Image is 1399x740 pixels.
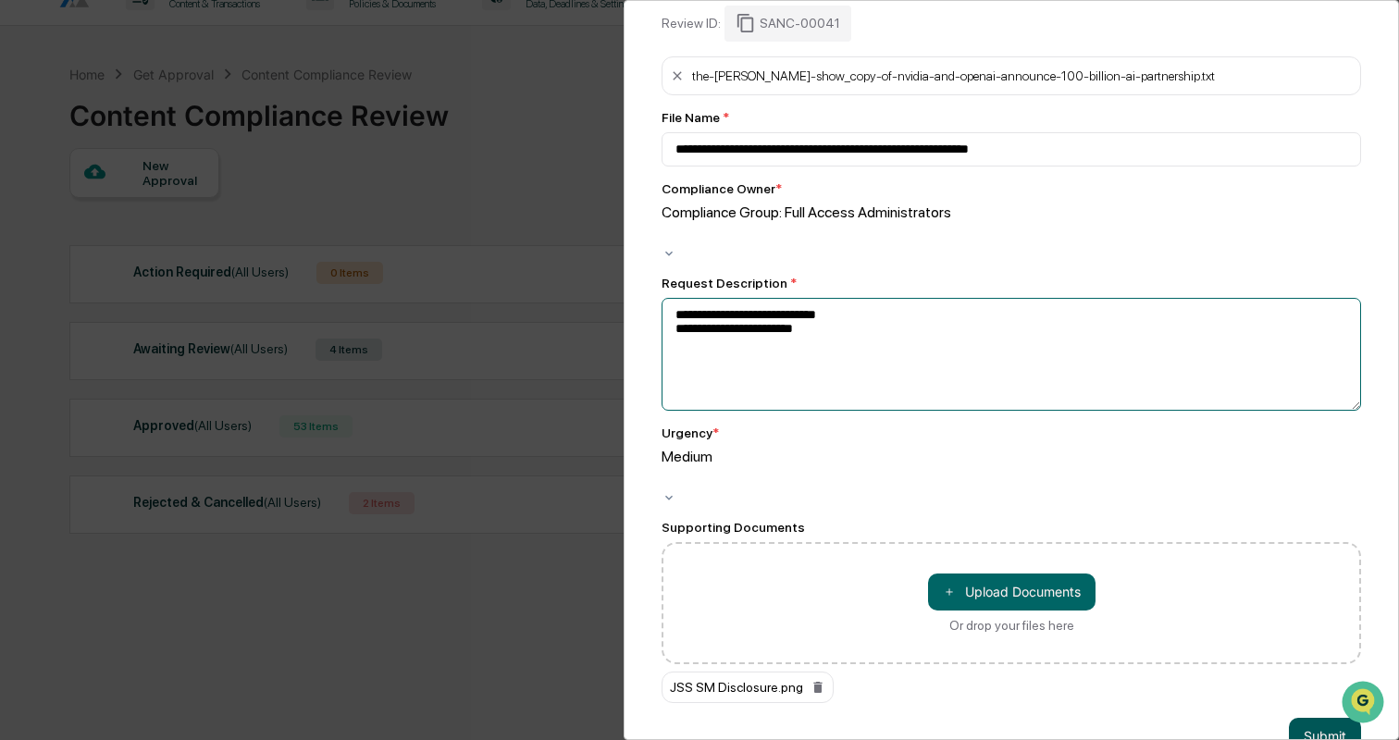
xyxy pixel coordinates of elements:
[928,573,1096,610] button: Or drop your files here
[153,233,229,252] span: Attestations
[37,268,117,287] span: Data Lookup
[184,314,224,327] span: Pylon
[692,68,1215,83] div: the-[PERSON_NAME]-show_copy-of-nvidia-and-openai-announce-100-billion-ai-partnership.txt
[19,142,52,175] img: 1746055101610-c473b297-6a78-478c-a979-82029cc54cd1
[130,313,224,327] a: Powered byPylon
[949,618,1074,633] div: Or drop your files here
[19,270,33,285] div: 🔎
[11,226,127,259] a: 🖐️Preclearance
[19,235,33,250] div: 🖐️
[127,226,237,259] a: 🗄️Attestations
[11,261,124,294] a: 🔎Data Lookup
[662,448,1361,465] div: Medium
[662,425,719,440] div: Urgency
[662,110,1361,125] div: File Name
[662,181,782,196] div: Compliance Owner
[315,147,337,169] button: Start new chat
[662,203,1361,221] div: Compliance Group: Full Access Administrators
[662,520,1361,535] div: Supporting Documents
[662,276,1361,290] div: Request Description
[19,39,337,68] p: How can we help?
[37,233,119,252] span: Preclearance
[724,6,851,41] div: SANC-00041
[63,142,303,160] div: Start new chat
[662,16,721,31] div: Review ID:
[134,235,149,250] div: 🗄️
[662,672,834,703] div: JSS SM Disclosure.png
[1340,679,1390,729] iframe: Open customer support
[63,160,234,175] div: We're available if you need us!
[943,583,956,600] span: ＋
